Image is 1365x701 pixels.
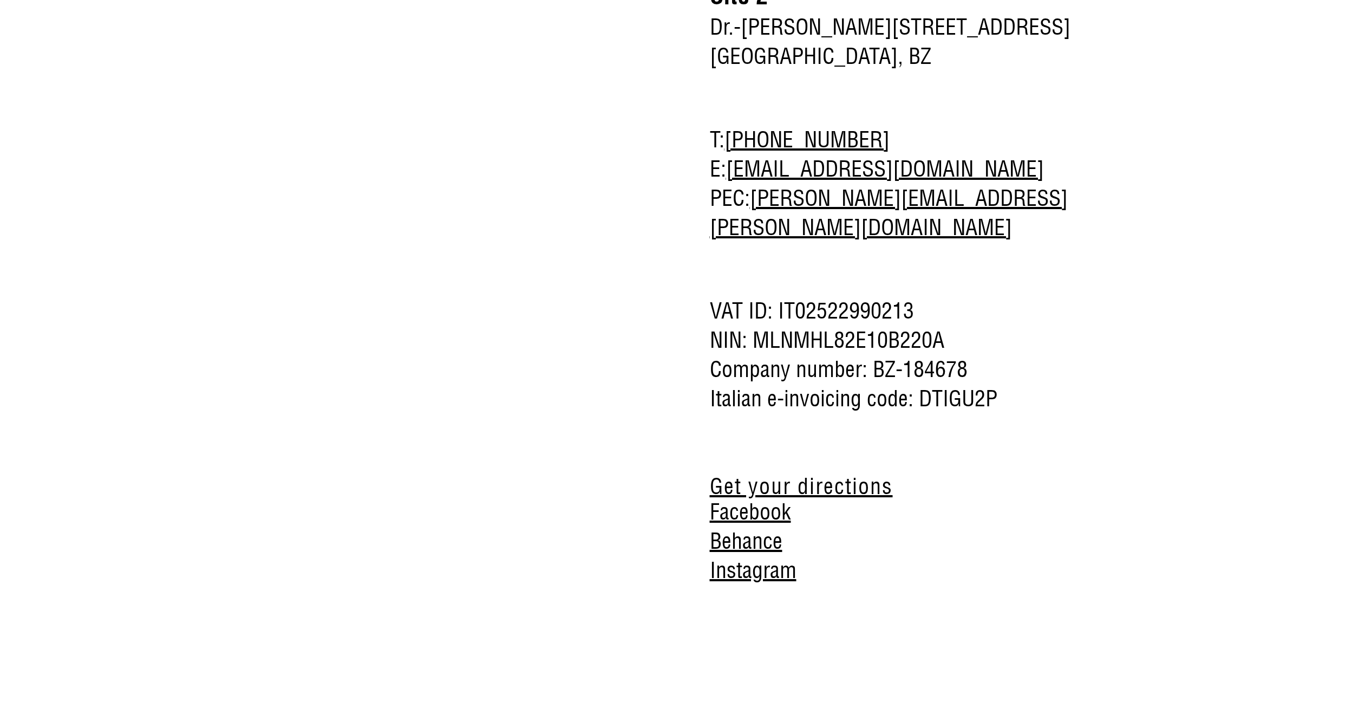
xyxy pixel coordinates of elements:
span: [GEOGRAPHIC_DATA], BZ [710,42,1089,71]
a: Instagram [710,556,796,584]
span: Italian e-invoicing code: DTIGU2P [710,384,1089,413]
span: E: [710,154,1089,184]
span: T: [710,125,1089,154]
a: [PHONE_NUMBER] [724,126,890,153]
a: [EMAIL_ADDRESS][DOMAIN_NAME] [726,155,1044,183]
a: Get your directions [710,476,893,497]
span: Dr.-[PERSON_NAME][STREET_ADDRESS] [710,12,1089,42]
a: Behance [710,527,782,555]
a: Facebook [710,498,791,525]
span: VAT ID: IT02522990213 [710,296,1089,326]
span: NIN: MLNMHL82E10B220A [710,326,1089,355]
span: PEC: [710,184,1089,242]
a: [PERSON_NAME][EMAIL_ADDRESS][PERSON_NAME][DOMAIN_NAME] [710,184,1068,241]
span: Company number: BZ-184678 [710,355,1089,384]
